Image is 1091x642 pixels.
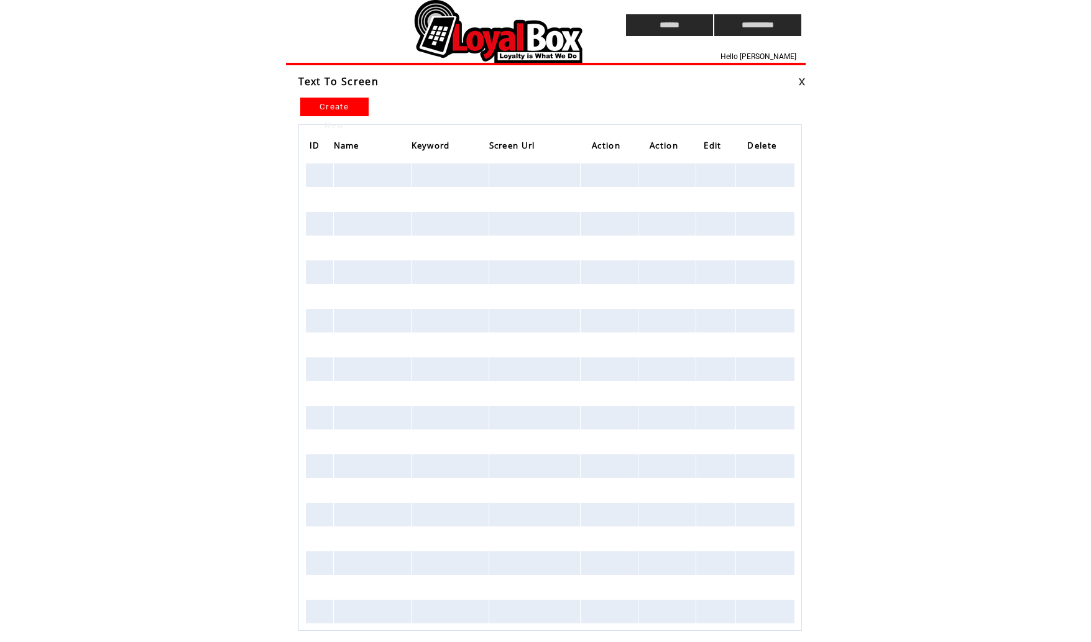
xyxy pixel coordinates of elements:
[650,137,681,157] span: Action
[334,137,362,157] span: Name
[310,137,323,157] span: ID
[334,137,366,157] a: Name
[412,137,453,157] span: Keyword
[489,137,538,157] span: Screen Url
[300,98,369,116] a: Create New
[704,137,724,157] span: Edit
[298,75,379,88] span: Text To Screen
[412,137,456,157] a: Keyword
[720,52,796,61] span: Hello [PERSON_NAME]
[747,137,780,157] span: Delete
[489,137,541,157] a: Screen Url
[592,137,624,157] span: Action
[310,141,326,150] a: ID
